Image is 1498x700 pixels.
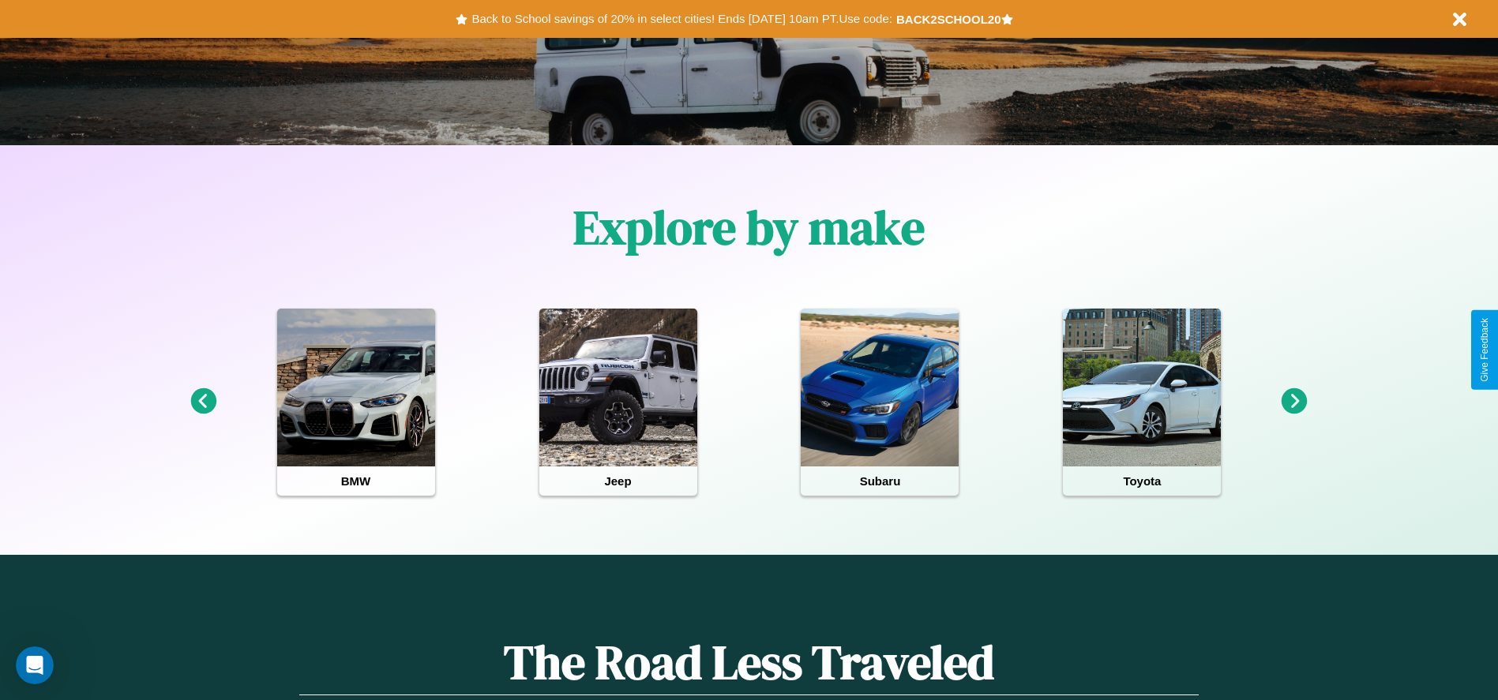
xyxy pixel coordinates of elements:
[467,8,895,30] button: Back to School savings of 20% in select cities! Ends [DATE] 10am PT.Use code:
[299,630,1198,695] h1: The Road Less Traveled
[896,13,1001,26] b: BACK2SCHOOL20
[573,195,925,260] h1: Explore by make
[16,646,54,684] iframe: Intercom live chat
[539,466,697,496] h4: Jeep
[1479,318,1490,382] div: Give Feedback
[277,466,435,496] h4: BMW
[1063,466,1221,496] h4: Toyota
[801,466,959,496] h4: Subaru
